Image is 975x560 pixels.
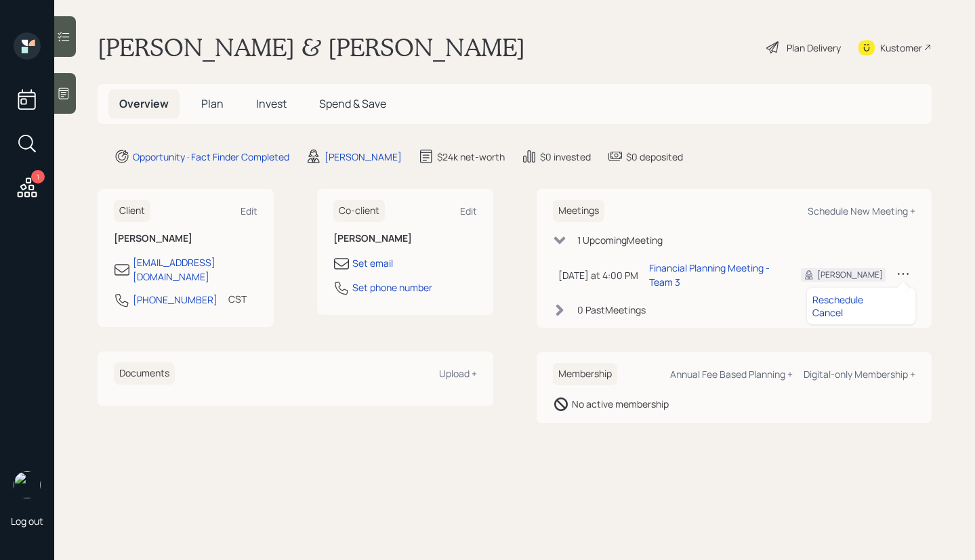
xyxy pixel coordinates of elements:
[553,200,604,222] h6: Meetings
[577,303,646,317] div: 0 Past Meeting s
[787,41,841,55] div: Plan Delivery
[460,204,477,217] div: Edit
[114,200,150,222] h6: Client
[352,256,393,270] div: Set email
[558,268,638,282] div: [DATE] at 4:00 PM
[626,150,683,164] div: $0 deposited
[553,363,617,385] h6: Membership
[133,255,257,284] div: [EMAIL_ADDRESS][DOMAIN_NAME]
[437,150,505,164] div: $24k net-worth
[325,150,402,164] div: [PERSON_NAME]
[577,233,663,247] div: 1 Upcoming Meeting
[352,280,432,295] div: Set phone number
[11,515,43,527] div: Log out
[812,306,910,319] div: Cancel
[319,96,386,111] span: Spend & Save
[14,471,41,498] img: aleksandra-headshot.png
[133,150,289,164] div: Opportunity · Fact Finder Completed
[333,200,385,222] h6: Co-client
[114,362,175,385] h6: Documents
[119,96,169,111] span: Overview
[98,33,525,62] h1: [PERSON_NAME] & [PERSON_NAME]
[439,367,477,380] div: Upload +
[201,96,224,111] span: Plan
[804,368,915,381] div: Digital-only Membership +
[256,96,287,111] span: Invest
[670,368,793,381] div: Annual Fee Based Planning +
[808,204,915,217] div: Schedule New Meeting +
[114,233,257,244] h6: [PERSON_NAME]
[812,293,910,306] div: Reschedule
[880,41,922,55] div: Kustomer
[540,150,591,164] div: $0 invested
[31,170,45,184] div: 1
[649,261,780,289] div: Financial Planning Meeting - Team 3
[572,397,669,411] div: No active membership
[333,233,477,244] h6: [PERSON_NAME]
[241,204,257,217] div: Edit
[133,293,217,307] div: [PHONE_NUMBER]
[817,269,883,281] div: [PERSON_NAME]
[228,292,247,306] div: CST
